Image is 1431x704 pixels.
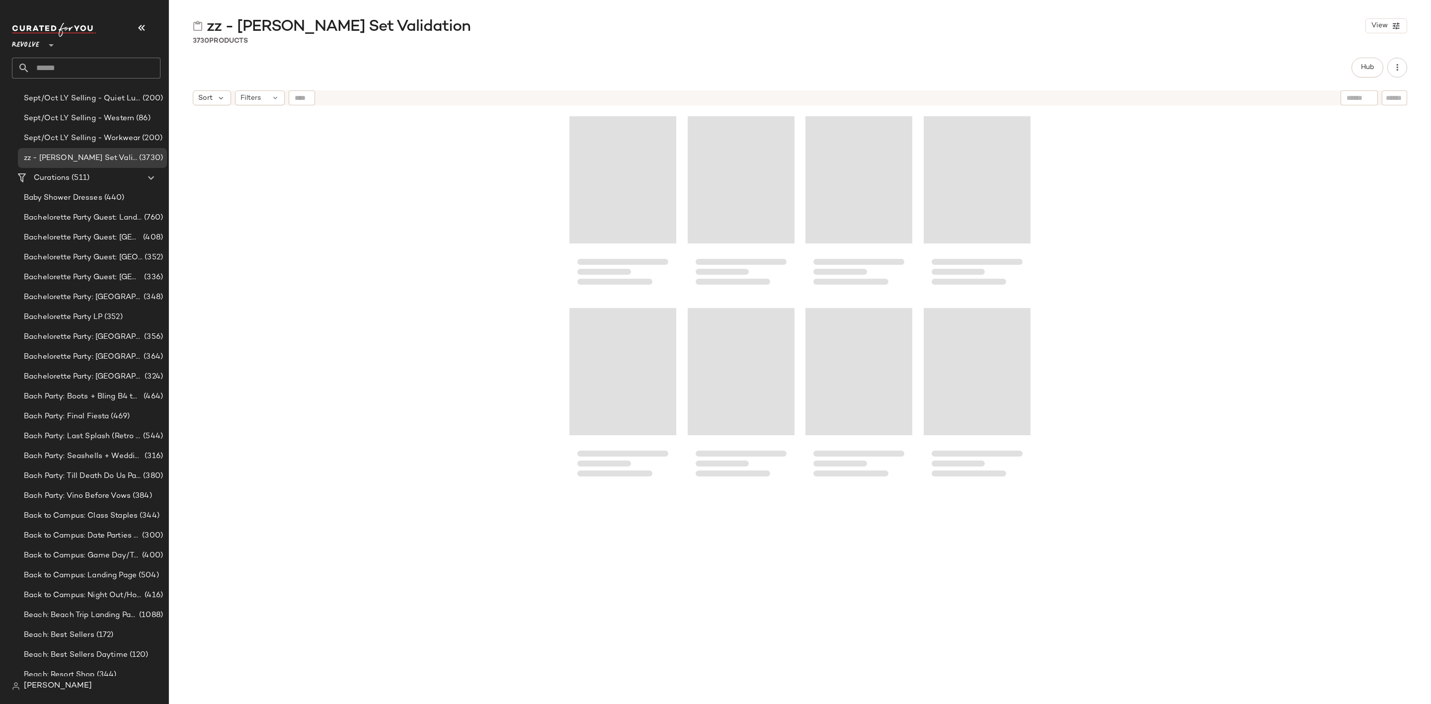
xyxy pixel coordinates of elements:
[207,17,471,37] span: zz - [PERSON_NAME] Set Validation
[24,331,142,343] span: Bachelorette Party: [GEOGRAPHIC_DATA]
[131,490,152,502] span: (384)
[924,304,1031,488] div: Loading...
[24,610,137,621] span: Beach: Beach Trip Landing Page
[143,590,163,601] span: (416)
[688,304,795,488] div: Loading...
[70,172,89,184] span: (511)
[24,629,94,641] span: Beach: Best Sellers
[193,37,209,45] span: 3730
[137,153,163,164] span: (3730)
[805,304,912,488] div: Loading...
[24,490,131,502] span: Bach Party: Vino Before Vows
[134,113,151,124] span: (86)
[140,550,163,561] span: (400)
[143,451,163,462] span: (316)
[24,680,92,692] span: [PERSON_NAME]
[24,371,143,383] span: Bachelorette Party: [GEOGRAPHIC_DATA]
[140,133,162,144] span: (200)
[198,93,213,103] span: Sort
[24,411,109,422] span: Bach Party: Final Fiesta
[143,371,163,383] span: (324)
[12,682,20,690] img: svg%3e
[137,570,159,581] span: (504)
[24,570,137,581] span: Back to Campus: Landing Page
[143,252,163,263] span: (352)
[94,629,114,641] span: (172)
[95,669,117,681] span: (344)
[24,272,142,283] span: Bachelorette Party Guest: [GEOGRAPHIC_DATA]
[24,510,138,522] span: Back to Campus: Class Staples
[688,112,795,296] div: Loading...
[24,192,102,204] span: Baby Shower Dresses
[128,649,149,661] span: (120)
[12,23,96,37] img: cfy_white_logo.C9jOOHJF.svg
[140,530,163,542] span: (300)
[24,649,128,661] span: Beach: Best Sellers Daytime
[569,112,676,296] div: Loading...
[24,590,143,601] span: Back to Campus: Night Out/House Parties
[12,34,39,52] span: Revolve
[142,331,163,343] span: (356)
[193,21,203,31] img: svg%3e
[102,312,123,323] span: (352)
[24,669,95,681] span: Beach: Resort Shop
[24,232,141,243] span: Bachelorette Party Guest: [GEOGRAPHIC_DATA]
[24,530,140,542] span: Back to Campus: Date Parties & Semi Formals
[24,292,142,303] span: Bachelorette Party: [GEOGRAPHIC_DATA]
[141,431,163,442] span: (544)
[141,93,163,104] span: (200)
[34,172,70,184] span: Curations
[193,36,248,46] div: Products
[1365,18,1407,33] button: View
[142,292,163,303] span: (348)
[109,411,130,422] span: (469)
[24,312,102,323] span: Bachelorette Party LP
[142,351,163,363] span: (364)
[24,93,141,104] span: Sept/Oct LY Selling - Quiet Luxe
[24,431,141,442] span: Bach Party: Last Splash (Retro [GEOGRAPHIC_DATA])
[141,470,163,482] span: (380)
[569,304,676,488] div: Loading...
[24,550,140,561] span: Back to Campus: Game Day/Tailgates
[137,610,163,621] span: (1088)
[142,391,163,402] span: (464)
[24,212,142,224] span: Bachelorette Party Guest: Landing Page
[142,212,163,224] span: (760)
[24,391,142,402] span: Bach Party: Boots + Bling B4 the Ring
[24,351,142,363] span: Bachelorette Party: [GEOGRAPHIC_DATA]
[24,153,137,164] span: zz - [PERSON_NAME] Set Validation
[24,470,141,482] span: Bach Party: Till Death Do Us Party
[24,252,143,263] span: Bachelorette Party Guest: [GEOGRAPHIC_DATA]
[1371,22,1388,30] span: View
[102,192,125,204] span: (440)
[24,451,143,462] span: Bach Party: Seashells + Wedding Bells
[141,232,163,243] span: (408)
[805,112,912,296] div: Loading...
[24,113,134,124] span: Sept/Oct LY Selling - Western
[924,112,1031,296] div: Loading...
[142,272,163,283] span: (336)
[1360,64,1374,72] span: Hub
[240,93,261,103] span: Filters
[1351,58,1383,78] button: Hub
[138,510,159,522] span: (344)
[24,133,140,144] span: Sept/Oct LY Selling - Workwear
